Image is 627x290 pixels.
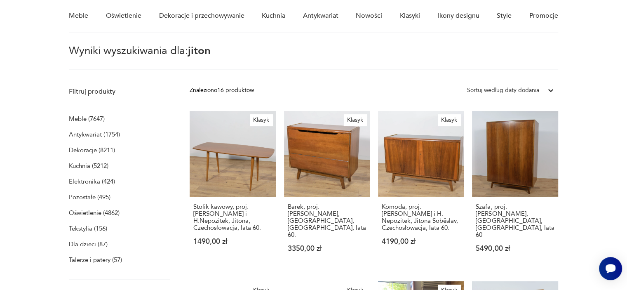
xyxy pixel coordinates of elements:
a: Tekstylia (156) [69,223,107,234]
h3: Komoda, proj. [PERSON_NAME] i H. Nepozitek, Jitona Soběslav, Czechosłowacja, lata 60. [382,203,460,231]
p: 3350,00 zł [288,245,366,252]
a: Dla dzieci (87) [69,238,108,250]
a: KlasykStolik kawowy, proj. B. Landsman i H.Nepozitek, Jitona, Czechosłowacja, lata 60.Stolik kawo... [190,111,275,268]
div: Sortuj według daty dodania [467,86,539,95]
a: Szafa, proj. B. Landsman, Jitona, Czechosłowacja, lata 60Szafa, proj. [PERSON_NAME], [GEOGRAPHIC_... [472,111,558,268]
a: Meble (7647) [69,113,105,125]
div: Znaleziono 16 produktów [190,86,254,95]
a: KlasykKomoda, proj. B. Landsman i H. Nepozitek, Jitona Soběslav, Czechosłowacja, lata 60.Komoda, ... [378,111,464,268]
p: Wyniki wyszukiwania dla: [69,46,558,70]
p: Filtruj produkty [69,87,170,96]
h3: Stolik kawowy, proj. [PERSON_NAME] i H.Nepozitek, Jitona, Czechosłowacja, lata 60. [193,203,272,231]
a: Pozostałe (495) [69,191,110,203]
a: Kuchnia (5212) [69,160,108,172]
a: Dekoracje (8211) [69,144,115,156]
iframe: Smartsupp widget button [599,257,622,280]
a: Elektronika (424) [69,176,115,187]
a: Antykwariat (1754) [69,129,120,140]
span: jiton [188,43,211,58]
p: 4190,00 zł [382,238,460,245]
p: 5490,00 zł [476,245,554,252]
h3: Barek, proj. [PERSON_NAME], [GEOGRAPHIC_DATA], [GEOGRAPHIC_DATA], lata 60. [288,203,366,238]
h3: Szafa, proj. [PERSON_NAME], [GEOGRAPHIC_DATA], [GEOGRAPHIC_DATA], lata 60 [476,203,554,238]
p: 1490,00 zł [193,238,272,245]
a: Talerze i patery (57) [69,254,122,266]
a: Oświetlenie (4862) [69,207,120,219]
a: KlasykBarek, proj. B. Landsman, Jitona, Czechosłowacja, lata 60.Barek, proj. [PERSON_NAME], [GEOG... [284,111,370,268]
